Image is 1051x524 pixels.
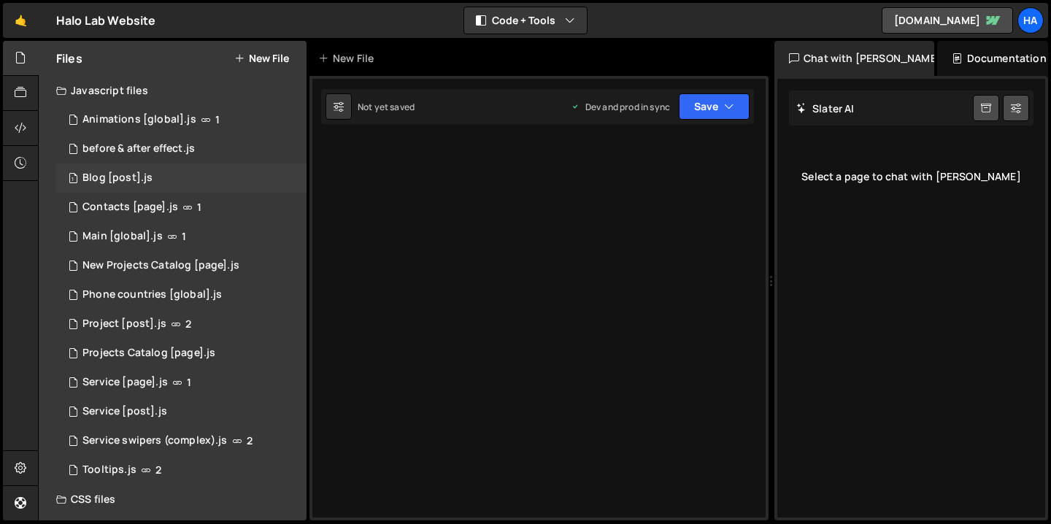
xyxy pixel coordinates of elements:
[56,339,307,368] div: 826/10093.js
[789,147,1033,206] div: Select a page to chat with [PERSON_NAME]
[3,3,39,38] a: 🤙
[358,101,415,113] div: Not yet saved
[937,41,1048,76] div: Documentation
[197,201,201,213] span: 1
[56,397,307,426] div: 826/7934.js
[1017,7,1044,34] a: Ha
[82,317,166,331] div: Project [post].js
[56,50,82,66] h2: Files
[82,113,196,126] div: Animations [global].js
[82,230,163,243] div: Main [global].js
[82,142,195,155] div: before & after effect.js
[56,251,307,280] div: 826/45771.js
[82,259,239,272] div: New Projects Catalog [page].js
[39,485,307,514] div: CSS files
[182,231,186,242] span: 1
[39,76,307,105] div: Javascript files
[796,101,855,115] h2: Slater AI
[56,280,307,309] div: 826/24828.js
[56,368,307,397] div: 826/10500.js
[56,309,307,339] div: 826/8916.js
[56,105,307,134] div: 826/2754.js
[82,201,178,214] div: Contacts [page].js
[56,163,307,193] div: 826/3363.js
[56,222,307,251] div: 826/1521.js
[679,93,750,120] button: Save
[571,101,670,113] div: Dev and prod in sync
[464,7,587,34] button: Code + Tools
[155,464,161,476] span: 2
[56,426,307,455] div: 826/8793.js
[82,405,167,418] div: Service [post].js
[318,51,380,66] div: New File
[774,41,934,76] div: Chat with [PERSON_NAME]
[185,318,191,330] span: 2
[234,53,289,64] button: New File
[82,434,227,447] div: Service swipers (complex).js
[69,174,77,185] span: 1
[82,463,136,477] div: Tooltips.js
[82,288,222,301] div: Phone countries [global].js
[215,114,220,126] span: 1
[56,12,156,29] div: Halo Lab Website
[56,193,307,222] div: 826/1551.js
[187,377,191,388] span: 1
[882,7,1013,34] a: [DOMAIN_NAME]
[82,172,153,185] div: Blog [post].js
[82,347,215,360] div: Projects Catalog [page].js
[82,376,168,389] div: Service [page].js
[56,134,307,163] div: 826/19389.js
[56,455,307,485] div: 826/18329.js
[247,435,253,447] span: 2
